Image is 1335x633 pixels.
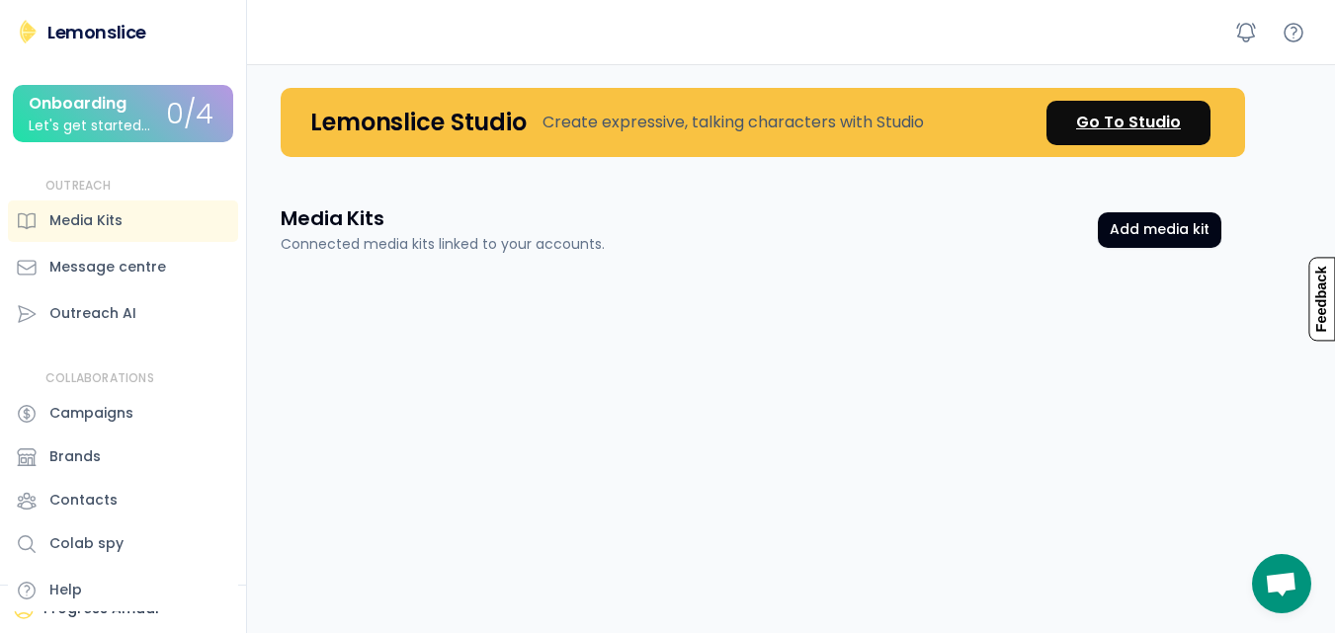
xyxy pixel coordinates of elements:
[1076,111,1181,134] div: Go To Studio
[281,234,605,255] div: Connected media kits linked to your accounts.
[49,533,124,554] div: Colab spy
[49,303,136,324] div: Outreach AI
[1252,554,1311,613] div: Open chat
[16,20,40,43] img: Lemonslice
[49,257,166,277] div: Message centre
[45,370,154,387] div: COLLABORATIONS
[29,95,126,113] div: Onboarding
[49,446,101,467] div: Brands
[281,204,384,232] h3: Media Kits
[45,178,112,195] div: OUTREACH
[1046,101,1210,145] a: Go To Studio
[29,119,150,133] div: Let's get started...
[542,111,924,134] div: Create expressive, talking characters with Studio
[1098,212,1221,248] button: Add media kit
[49,490,118,511] div: Contacts
[310,107,527,137] h4: Lemonslice Studio
[166,100,213,130] div: 0/4
[49,210,123,231] div: Media Kits
[49,580,82,600] div: Help
[49,403,133,424] div: Campaigns
[47,20,146,44] div: Lemonslice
